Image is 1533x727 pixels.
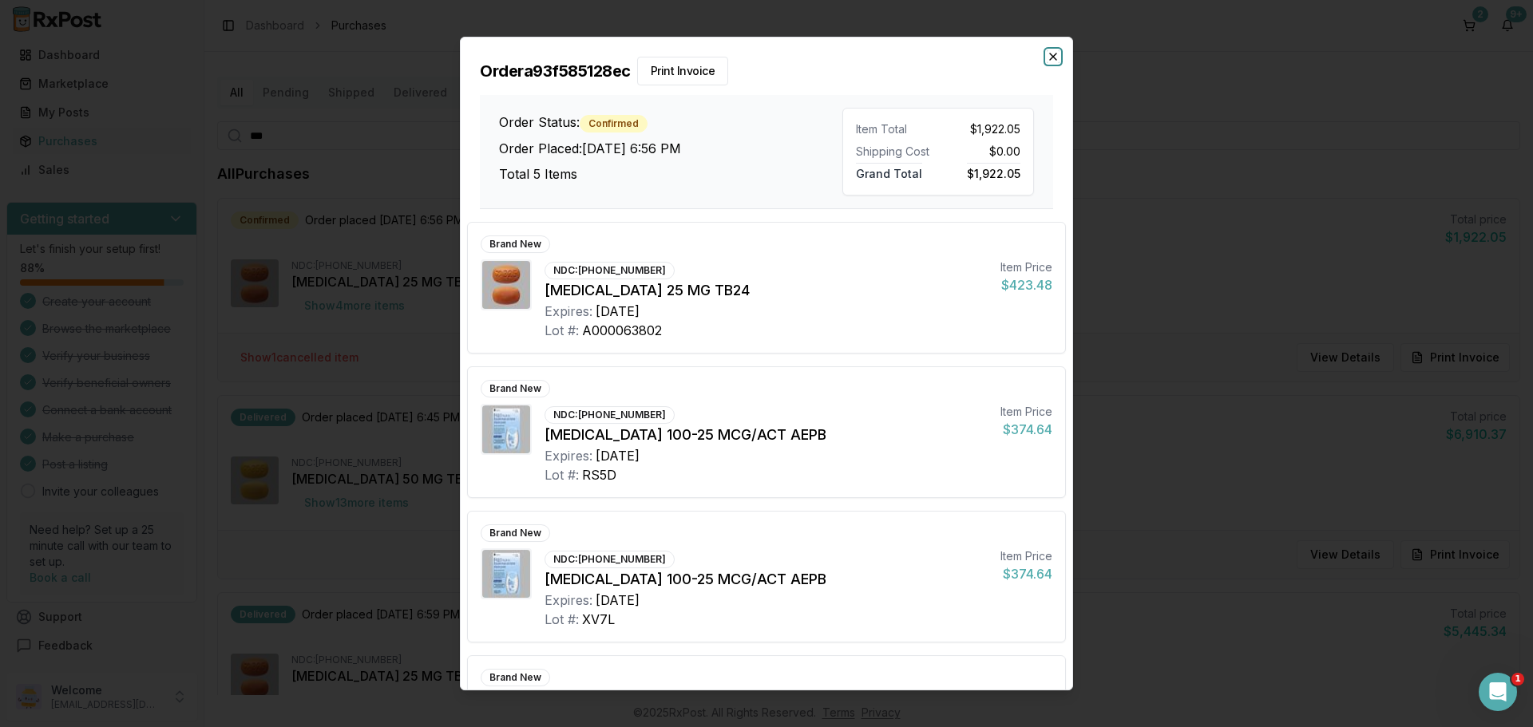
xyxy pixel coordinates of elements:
div: Expires: [545,591,592,610]
img: Breo Ellipta 100-25 MCG/ACT AEPB [482,405,530,453]
div: [DATE] [596,302,640,321]
h2: 2 collections [16,95,303,114]
button: Help [213,498,319,562]
div: NDC: [PHONE_NUMBER] [545,262,675,279]
input: Search for help [10,41,309,72]
h3: Order Placed: [DATE] 6:56 PM [499,139,842,158]
div: Expires: [545,302,592,321]
div: $423.48 [1000,275,1052,294]
h3: Total 5 Items [499,164,842,184]
span: 1 [1511,673,1524,686]
div: Search for helpSearch for help [10,41,309,72]
div: Brand New [481,235,550,253]
div: Item Price [1000,548,1052,564]
div: $374.64 [1000,420,1052,439]
div: $374.64 [1000,564,1052,583]
div: NDC: [PHONE_NUMBER] [545,551,675,568]
span: Messages [133,538,188,549]
div: $1,922.05 [945,121,1020,137]
div: NDC: [PHONE_NUMBER] [545,406,675,424]
img: Breo Ellipta 100-25 MCG/ACT AEPB [482,550,530,598]
span: 2 articles [16,197,68,214]
h1: Help [140,7,183,34]
p: Account & Settings [16,239,284,256]
div: Item Price [1000,259,1052,275]
div: [MEDICAL_DATA] 100-25 MCG/ACT AEPB [545,424,988,446]
div: Brand New [481,669,550,686]
div: Item Total [856,121,932,137]
div: Brand New [481,380,550,397]
div: Lot #: [545,610,579,629]
button: Print Invoice [637,57,729,85]
div: A000063802 [582,321,662,340]
span: 1 article [16,313,61,330]
p: Getting started [16,140,284,157]
div: [MEDICAL_DATA] 100-25 MCG/ACT AEPB [545,568,988,591]
span: Home [37,538,69,549]
div: Expires: [545,446,592,465]
h2: Order a93f585128ec [480,57,1053,85]
button: Messages [106,498,212,562]
div: Confirmed [580,115,648,132]
span: Help [252,538,280,549]
div: [DATE] [596,591,640,610]
span: Grand Total [856,163,922,180]
div: Lot #: [545,465,579,484]
p: Everything you need to quickly set up your RxPost account [16,160,284,194]
div: Item Price [1000,404,1052,420]
div: RS5D [582,465,616,484]
div: [MEDICAL_DATA] 25 MG TB24 [545,279,988,302]
div: Close [280,6,309,35]
div: $0.00 [945,144,1020,160]
h3: Order Status: [499,113,842,132]
p: Manage your RxPost profile, password, login methods, billing, and team member settings—all in one... [16,259,284,310]
div: Brand New [481,524,550,542]
div: Lot #: [545,321,579,340]
div: XV7L [582,610,615,629]
div: Shipping Cost [856,144,932,160]
img: Myrbetriq 25 MG TB24 [482,261,530,309]
div: [DATE] [596,446,640,465]
span: $1,922.05 [967,163,1020,180]
iframe: Intercom live chat [1479,673,1517,711]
